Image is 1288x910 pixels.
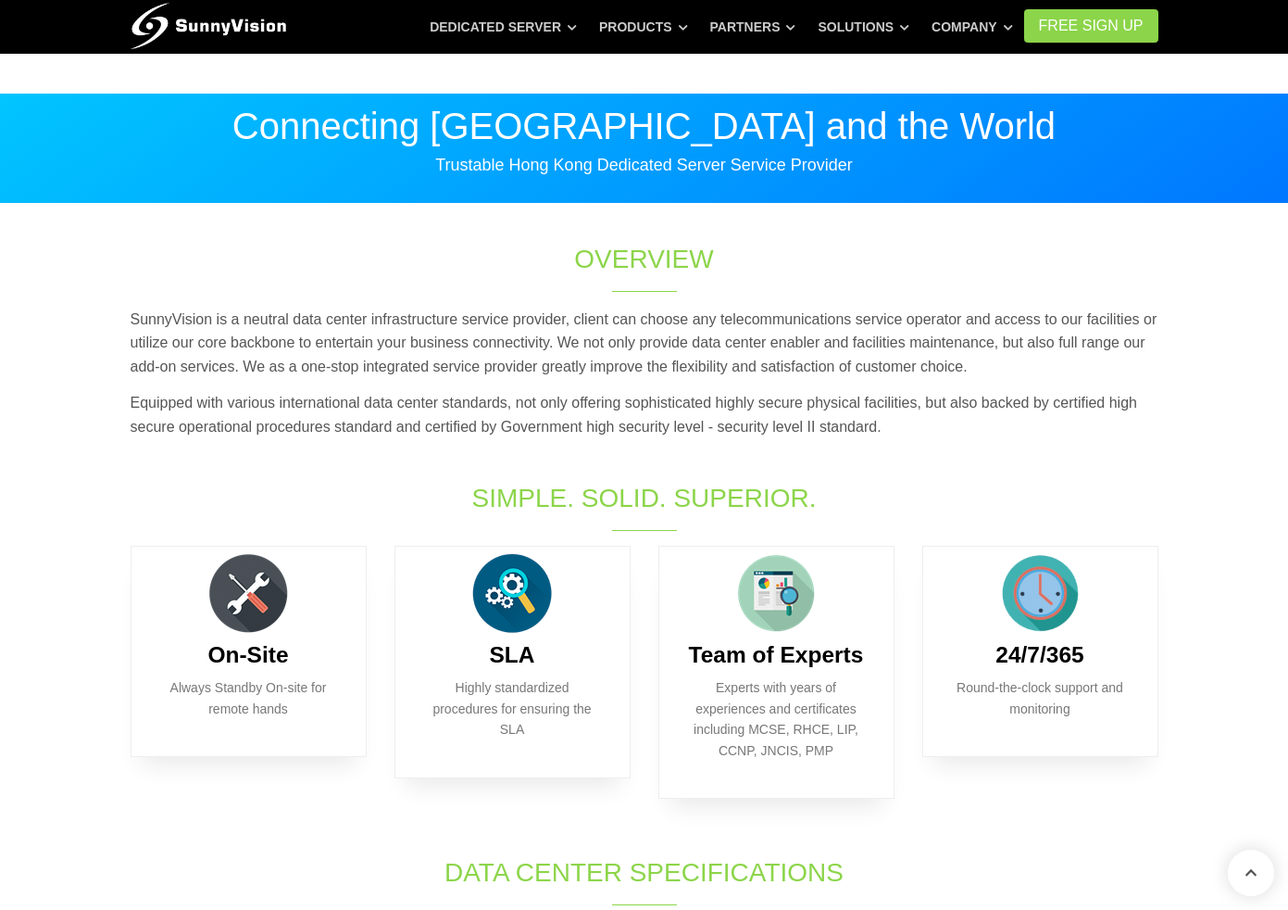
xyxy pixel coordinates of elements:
p: SunnyVision is a neutral data center infrastructure service provider, client can choose any telec... [131,308,1158,379]
b: SLA [490,642,535,667]
h1: Overview [336,241,953,277]
p: Connecting [GEOGRAPHIC_DATA] and the World [131,107,1158,145]
p: Experts with years of experiences and certificates including MCSE, RHCE, LIP, CCNP, JNCIS, PMP [687,677,866,761]
img: flat-chart-page.png [730,547,822,639]
a: Products [599,10,688,44]
b: On-Site [207,642,288,667]
img: flat-repair-tools.png [202,547,294,639]
p: Highly standardized procedures for ensuring the SLA [423,677,602,739]
p: Equipped with various international data center standards, not only offering sophisticated highly... [131,391,1158,438]
b: 24/7/365 [995,642,1083,667]
img: flat-search-cogs.png [466,547,558,639]
img: full-time.png [994,547,1086,639]
b: Team of Experts [689,642,864,667]
p: Trustable Hong Kong Dedicated Server Service Provider [131,154,1158,176]
a: Company [932,10,1013,44]
a: Partners [710,10,796,44]
h1: Simple. Solid. Superior. [336,480,953,516]
a: FREE Sign Up [1024,9,1158,43]
h1: Data Center Specifications [336,854,953,891]
a: Solutions [818,10,909,44]
p: Round-the-clock support and monitoring [951,677,1130,719]
a: Dedicated Server [430,10,577,44]
p: Always Standby On-site for remote hands [159,677,338,719]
